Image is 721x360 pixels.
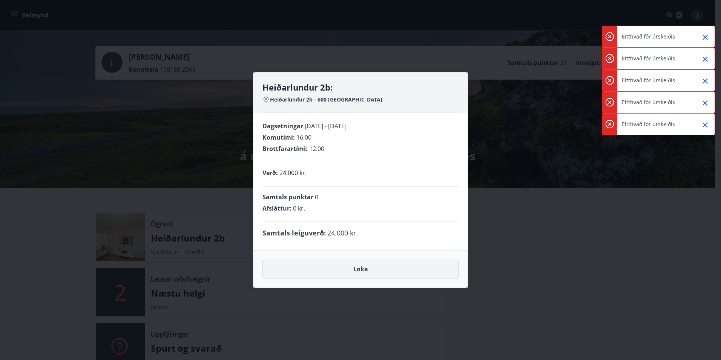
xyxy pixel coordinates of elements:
button: Close [699,53,712,66]
span: Dagsetningar [262,122,303,130]
span: Afsláttur : [262,204,291,212]
span: 0 kr. [293,204,305,212]
p: Eitthvað fór úrskeiðis [622,77,675,84]
p: Eitthvað fór úrskeiðis [622,55,675,62]
span: [DATE] - [DATE] [305,122,347,130]
button: Close [699,75,712,88]
span: 24.000 kr. [327,228,358,238]
button: Close [699,97,712,109]
p: Eitthvað fór úrskeiðis [622,120,675,128]
span: Komutími : [262,133,295,142]
span: 16:00 [296,133,311,142]
span: Heiðarlundur 2b - 600 [GEOGRAPHIC_DATA] [270,96,382,103]
button: Close [699,118,712,131]
p: Eitthvað fór úrskeiðis [622,33,675,40]
p: 24.000 kr. [279,168,307,177]
span: Samtals leiguverð : [262,228,326,238]
span: Brottfarartími : [262,145,308,153]
button: Close [699,31,712,44]
button: Loka [262,260,459,278]
span: 12:00 [309,145,324,153]
span: Samtals punktar [262,193,313,201]
span: 0 [315,193,318,201]
h4: Heiðarlundur 2b: [262,82,459,93]
p: Eitthvað fór úrskeiðis [622,98,675,106]
span: Verð : [262,169,278,177]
